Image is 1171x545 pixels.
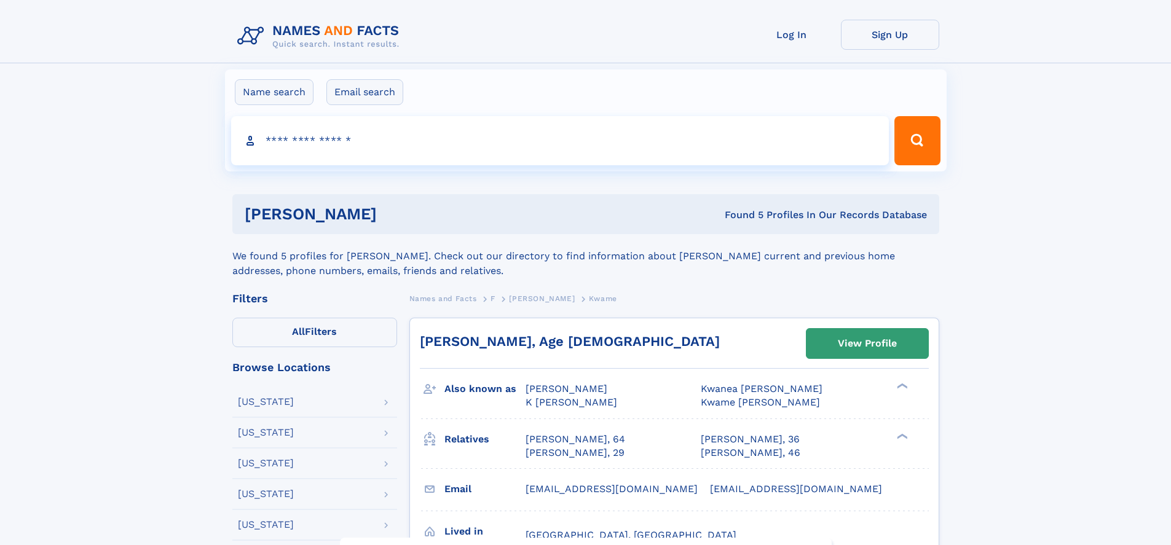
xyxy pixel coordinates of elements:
span: [EMAIL_ADDRESS][DOMAIN_NAME] [526,483,698,495]
div: Browse Locations [232,362,397,373]
div: Found 5 Profiles In Our Records Database [551,208,927,222]
a: [PERSON_NAME], 46 [701,446,800,460]
span: [GEOGRAPHIC_DATA], [GEOGRAPHIC_DATA] [526,529,736,541]
h3: Lived in [444,521,526,542]
a: F [491,291,495,306]
h3: Relatives [444,429,526,450]
span: Kwame [589,294,617,303]
div: [US_STATE] [238,458,294,468]
label: Email search [326,79,403,105]
a: [PERSON_NAME], 36 [701,433,800,446]
a: Log In [743,20,841,50]
label: Filters [232,318,397,347]
div: [US_STATE] [238,489,294,499]
div: Filters [232,293,397,304]
img: Logo Names and Facts [232,20,409,53]
div: We found 5 profiles for [PERSON_NAME]. Check out our directory to find information about [PERSON_... [232,234,939,278]
span: Kwanea [PERSON_NAME] [701,383,822,394]
a: View Profile [806,329,928,358]
div: [US_STATE] [238,428,294,437]
div: [US_STATE] [238,520,294,530]
input: search input [231,116,889,165]
div: ❯ [894,432,909,440]
a: [PERSON_NAME] [509,291,575,306]
span: All [292,326,305,337]
h3: Email [444,479,526,500]
span: F [491,294,495,303]
a: [PERSON_NAME], 29 [526,446,625,460]
button: Search Button [894,116,940,165]
span: [PERSON_NAME] [509,294,575,303]
span: [EMAIL_ADDRESS][DOMAIN_NAME] [710,483,882,495]
h3: Also known as [444,378,526,399]
a: Names and Facts [409,291,477,306]
a: Sign Up [841,20,939,50]
div: View Profile [838,329,897,358]
span: K [PERSON_NAME] [526,396,617,408]
a: [PERSON_NAME], 64 [526,433,625,446]
div: [US_STATE] [238,397,294,407]
h1: [PERSON_NAME] [245,206,551,222]
div: ❯ [894,382,909,390]
label: Name search [235,79,313,105]
span: [PERSON_NAME] [526,383,607,394]
span: Kwame [PERSON_NAME] [701,396,820,408]
a: [PERSON_NAME], Age [DEMOGRAPHIC_DATA] [420,334,720,349]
